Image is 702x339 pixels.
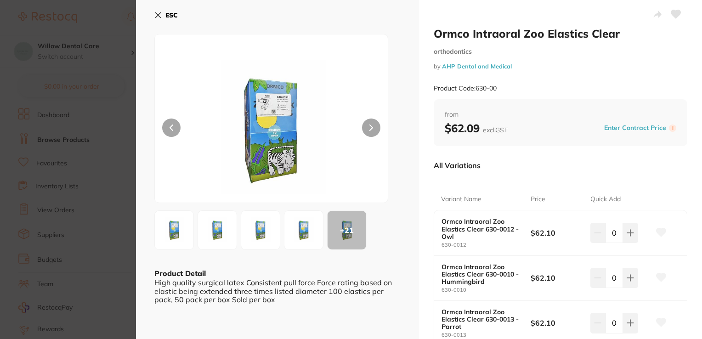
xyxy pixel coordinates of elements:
[531,273,584,283] b: $62.10
[434,48,687,56] small: orthodontics
[442,287,531,293] small: 630-0010
[434,85,497,92] small: Product Code: 630-00
[442,62,512,70] a: AHP Dental and Medical
[441,195,481,204] p: Variant Name
[434,161,481,170] p: All Variations
[201,57,341,203] img: Zy01ODEwOQ
[590,195,621,204] p: Quick Add
[434,27,687,40] h2: Ormco Intraoral Zoo Elastics Clear
[531,195,545,204] p: Price
[442,263,522,285] b: Ormco Intraoral Zoo Elastics Clear 630-0010 - Hummingbird
[531,228,584,238] b: $62.10
[154,269,206,278] b: Product Detail
[201,214,234,247] img: Zy01ODExMg
[327,210,367,250] button: +21
[158,214,191,247] img: Zy01ODEwOQ
[442,218,522,240] b: Ormco Intraoral Zoo Elastics Clear 630-0012 - Owl
[669,124,676,132] label: i
[154,278,401,304] div: High quality surgical latex Consistent pull force Force rating based on elastic being extended th...
[442,332,531,338] small: 630-0013
[328,211,366,249] div: + 21
[445,121,508,135] b: $62.09
[165,11,178,19] b: ESC
[531,318,584,328] b: $62.10
[244,214,277,247] img: Zy01ODExMA
[442,308,522,330] b: Ormco Intraoral Zoo Elastics Clear 630-0013 - Parrot
[154,7,178,23] button: ESC
[287,214,320,247] img: Zy01ODExMw
[442,242,531,248] small: 630-0012
[601,124,669,132] button: Enter Contract Price
[445,110,676,119] span: from
[483,126,508,134] span: excl. GST
[434,63,687,70] small: by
